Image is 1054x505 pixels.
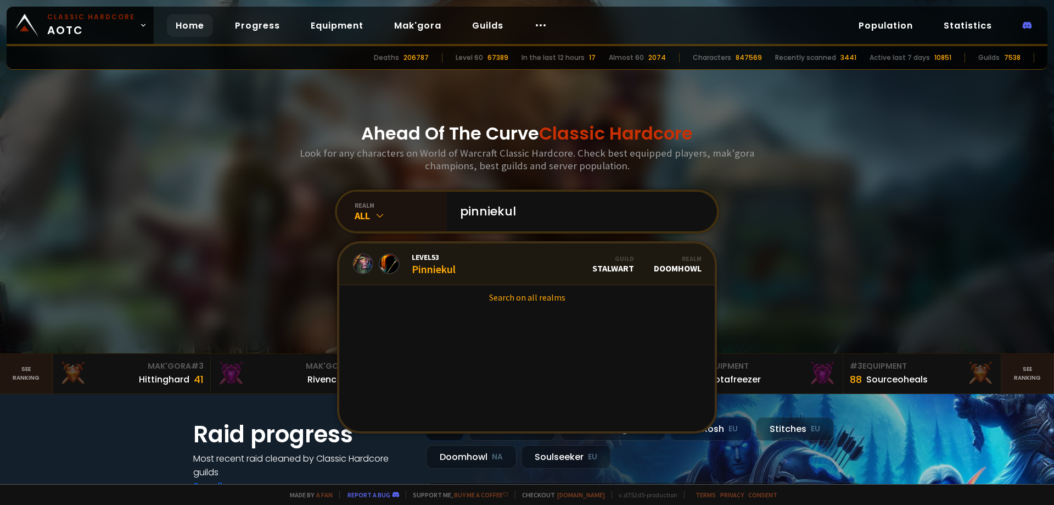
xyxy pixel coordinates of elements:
div: In the last 12 hours [522,53,585,63]
small: NA [492,452,503,463]
input: Search a character... [453,192,704,231]
span: Support me, [406,491,508,499]
div: Guilds [978,53,1000,63]
small: EU [588,452,597,463]
a: Seeranking [1001,354,1054,393]
div: Level 60 [456,53,483,63]
a: Level53PinniekulGuildStalwartRealmDoomhowl [339,243,715,285]
div: Hittinghard [139,373,189,386]
div: Deaths [374,53,399,63]
h3: Look for any characters on World of Warcraft Classic Hardcore. Check best equipped players, mak'g... [295,147,759,172]
a: Report a bug [347,491,390,499]
a: Population [850,14,922,37]
a: Search on all realms [339,285,715,309]
div: Stalwart [592,254,634,274]
a: See all progress [193,480,265,492]
span: Level 53 [412,252,456,262]
div: 2074 [648,53,666,63]
a: Classic HardcoreAOTC [7,7,154,44]
div: Soulseeker [521,445,611,469]
span: AOTC [47,12,135,38]
a: Privacy [720,491,744,499]
small: EU [728,424,738,435]
a: Buy me a coffee [454,491,508,499]
div: 41 [194,372,204,387]
div: Characters [693,53,731,63]
span: v. d752d5 - production [612,491,677,499]
a: Mak'Gora#3Hittinghard41 [53,354,211,393]
div: Stitches [756,417,834,441]
a: Mak'Gora#2Rivench100 [211,354,369,393]
div: Sourceoheals [866,373,928,386]
div: 847569 [736,53,762,63]
div: Equipment [850,360,994,372]
div: Nek'Rosh [670,417,752,441]
a: Progress [226,14,289,37]
a: #3Equipment88Sourceoheals [843,354,1001,393]
div: Equipment [692,360,836,372]
div: Active last 7 days [870,53,930,63]
span: Checkout [515,491,605,499]
div: 10851 [934,53,951,63]
span: Classic Hardcore [539,121,693,146]
div: Doomhowl [426,445,517,469]
a: Terms [696,491,716,499]
div: 67389 [487,53,508,63]
div: Doomhowl [654,254,702,274]
small: EU [811,424,820,435]
h1: Ahead Of The Curve [361,120,693,147]
div: Notafreezer [708,373,761,386]
div: Recently scanned [775,53,836,63]
span: # 3 [191,360,204,371]
div: Rivench [307,373,342,386]
a: Consent [748,491,777,499]
div: 7538 [1004,53,1021,63]
h4: Most recent raid cleaned by Classic Hardcore guilds [193,452,413,479]
a: #2Equipment88Notafreezer [685,354,843,393]
span: # 3 [850,360,862,371]
div: Almost 60 [609,53,644,63]
small: Classic Hardcore [47,12,135,22]
div: Pinniekul [412,252,456,276]
a: Mak'gora [385,14,450,37]
div: 88 [850,372,862,387]
div: 3441 [840,53,856,63]
div: realm [355,201,447,209]
span: Made by [283,491,333,499]
a: Guilds [463,14,512,37]
div: Realm [654,254,702,263]
div: Mak'Gora [59,360,204,372]
a: Statistics [935,14,1001,37]
div: Guild [592,254,634,263]
a: [DOMAIN_NAME] [557,491,605,499]
h1: Raid progress [193,417,413,452]
div: 206787 [403,53,429,63]
a: Equipment [302,14,372,37]
a: a fan [316,491,333,499]
div: All [355,209,447,222]
a: Home [167,14,213,37]
div: Mak'Gora [217,360,362,372]
div: 17 [589,53,596,63]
